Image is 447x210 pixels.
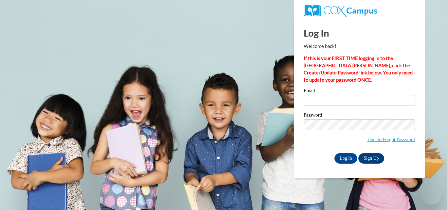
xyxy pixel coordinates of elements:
[334,153,357,164] input: Log In
[304,113,415,119] label: Password
[421,184,442,205] iframe: Button to launch messaging window
[304,56,413,83] strong: If this is your FIRST TIME logging in to the [GEOGRAPHIC_DATA][PERSON_NAME], click the Create/Upd...
[304,5,415,17] a: COX Campus
[367,137,415,142] a: Update/Forgot Password
[304,5,377,17] img: COX Campus
[358,153,384,164] a: Sign Up
[304,43,415,50] p: Welcome back!
[304,88,415,95] label: Email
[304,26,415,40] h1: Log In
